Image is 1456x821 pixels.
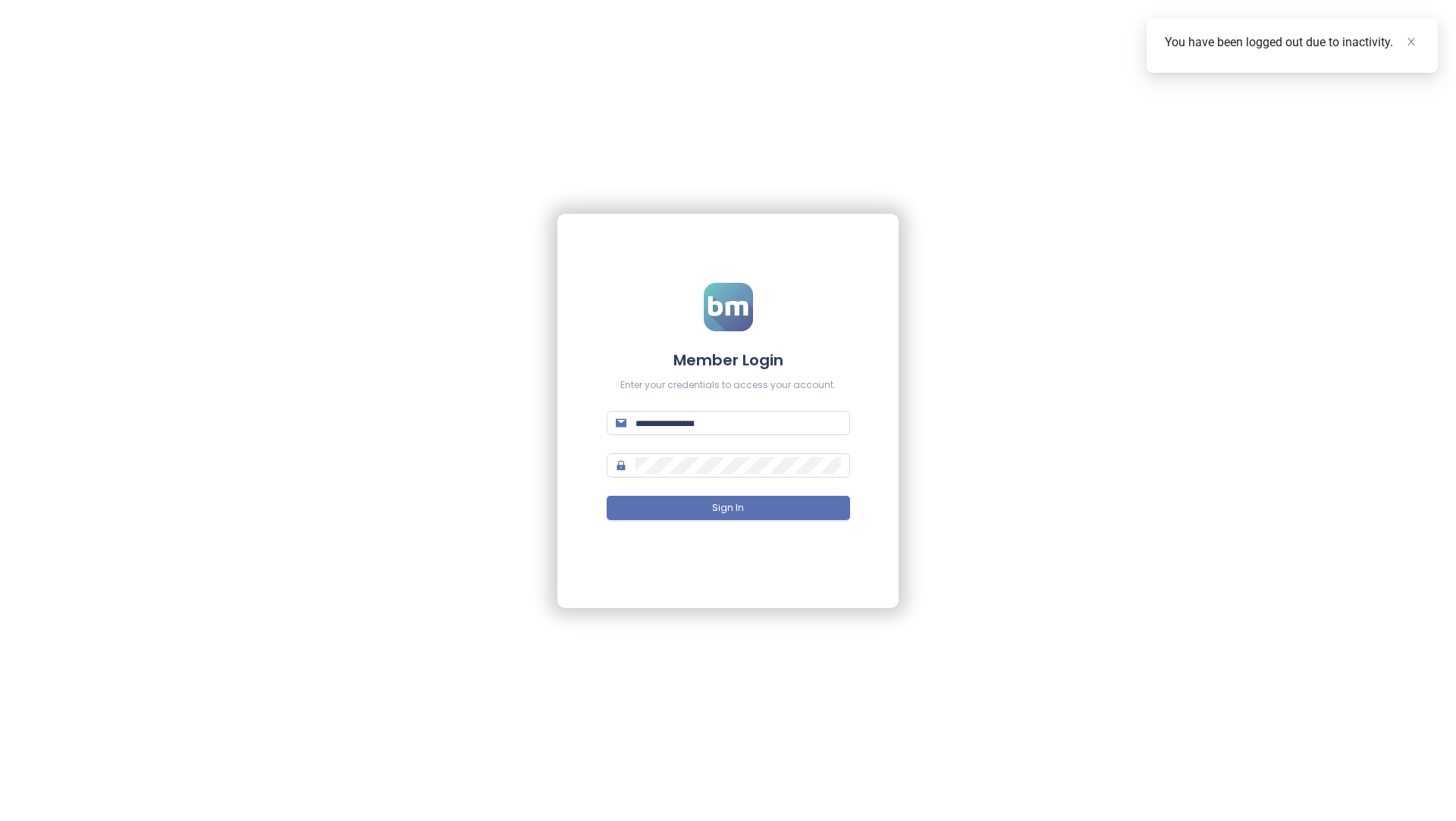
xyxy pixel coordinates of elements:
[607,378,850,393] div: Enter your credentials to access your account.
[1165,33,1420,52] div: You have been logged out due to inactivity.
[607,349,850,371] h4: Member Login
[1406,36,1417,47] span: close
[704,283,753,331] img: logo
[607,496,850,520] button: Sign In
[616,460,626,471] span: lock
[712,501,744,515] span: Sign In
[616,418,626,428] span: mail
